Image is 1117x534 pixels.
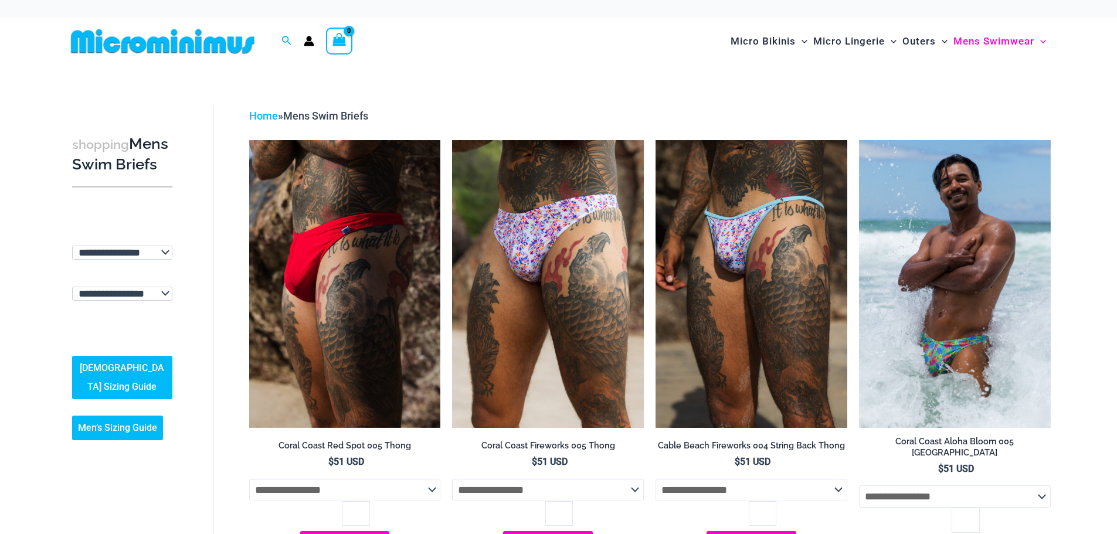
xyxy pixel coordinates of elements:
a: Search icon link [281,34,292,49]
a: Coral Coast Aloha Bloom 005 [GEOGRAPHIC_DATA] [859,436,1051,462]
input: Product quantity [342,501,369,526]
span: Menu Toggle [936,26,948,56]
span: Mens Swimwear [953,26,1034,56]
a: Account icon link [304,36,314,46]
input: Product quantity [545,501,573,526]
img: Coral Coast Red Spot 005 Thong 11 [249,140,441,427]
span: Menu Toggle [885,26,897,56]
img: Coral Coast Aloha Bloom 005 Thong 09 [859,140,1051,427]
span: $ [328,456,334,467]
span: $ [938,463,943,474]
span: Menu Toggle [1034,26,1046,56]
h2: Cable Beach Fireworks 004 String Back Thong [656,440,847,451]
span: $ [532,456,537,467]
bdi: 51 USD [938,463,974,474]
span: Mens Swim Briefs [283,110,368,122]
a: Micro LingerieMenu ToggleMenu Toggle [810,23,899,59]
a: [DEMOGRAPHIC_DATA] Sizing Guide [72,356,172,399]
img: MM SHOP LOGO FLAT [66,28,259,55]
h2: Coral Coast Fireworks 005 Thong [452,440,644,451]
a: Coral Coast Red Spot 005 Thong 11Coral Coast Red Spot 005 Thong 12Coral Coast Red Spot 005 Thong 12 [249,140,441,427]
span: shopping [72,137,129,152]
a: Cable Beach Fireworks 004 String Back Thong [656,440,847,455]
a: Men’s Sizing Guide [72,416,163,440]
a: Coral Coast Red Spot 005 Thong [249,440,441,455]
span: » [249,110,368,122]
span: $ [735,456,740,467]
img: Cable Beach Fireworks 004 String Back Thong 06 [656,140,847,427]
img: Coral Coast Fireworks 005 Thong 01 [452,140,644,427]
bdi: 51 USD [328,456,364,467]
a: OutersMenu ToggleMenu Toggle [899,23,950,59]
bdi: 51 USD [735,456,770,467]
a: Micro BikinisMenu ToggleMenu Toggle [728,23,810,59]
select: wpc-taxonomy-pa_fabric-type-745998 [72,287,172,301]
span: Micro Bikinis [731,26,796,56]
h2: Coral Coast Aloha Bloom 005 [GEOGRAPHIC_DATA] [859,436,1051,458]
span: Outers [902,26,936,56]
a: Coral Coast Fireworks 005 Thong [452,440,644,455]
select: wpc-taxonomy-pa_color-745997 [72,246,172,260]
span: Micro Lingerie [813,26,885,56]
a: Home [249,110,278,122]
h3: Mens Swim Briefs [72,134,172,175]
input: Product quantity [952,508,979,532]
a: Mens SwimwearMenu ToggleMenu Toggle [950,23,1049,59]
a: View Shopping Cart, empty [326,28,353,55]
input: Product quantity [749,501,776,526]
h2: Coral Coast Red Spot 005 Thong [249,440,441,451]
a: Coral Coast Fireworks 005 Thong 01Coral Coast Fireworks 005 Thong 02Coral Coast Fireworks 005 Tho... [452,140,644,427]
bdi: 51 USD [532,456,568,467]
nav: Site Navigation [726,22,1051,61]
a: Coral Coast Aloha Bloom 005 Thong 09Coral Coast Aloha Bloom 005 Thong 18Coral Coast Aloha Bloom 0... [859,140,1051,427]
span: Menu Toggle [796,26,807,56]
a: Cable Beach Fireworks 004 String Back Thong 06Cable Beach Fireworks 004 String Back Thong 07Cable... [656,140,847,427]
